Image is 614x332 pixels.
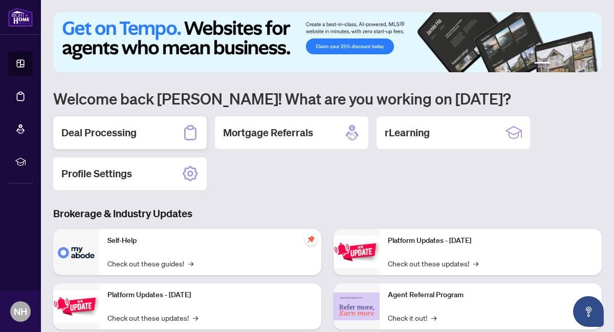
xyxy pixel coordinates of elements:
[587,62,591,66] button: 6
[579,62,583,66] button: 5
[53,229,99,275] img: Self-Help
[388,258,478,269] a: Check out these updates!→
[107,312,198,323] a: Check out these updates!→
[53,12,602,72] img: Slide 0
[563,62,567,66] button: 3
[431,312,436,323] span: →
[107,289,313,301] p: Platform Updates - [DATE]
[193,312,198,323] span: →
[61,167,132,181] h2: Profile Settings
[388,312,436,323] a: Check it out!→
[573,296,604,327] button: Open asap
[107,235,313,246] p: Self-Help
[53,89,602,108] h1: Welcome back [PERSON_NAME]! What are you working on [DATE]?
[534,62,551,66] button: 1
[334,293,380,321] img: Agent Referral Program
[61,126,137,140] h2: Deal Processing
[388,235,594,246] p: Platform Updates - [DATE]
[571,62,575,66] button: 4
[473,258,478,269] span: →
[8,8,33,27] img: logo
[188,258,193,269] span: →
[107,258,193,269] a: Check out these guides!→
[555,62,559,66] button: 2
[53,290,99,322] img: Platform Updates - September 16, 2025
[53,206,602,221] h3: Brokerage & Industry Updates
[385,126,430,140] h2: rLearning
[334,236,380,268] img: Platform Updates - June 23, 2025
[223,126,313,140] h2: Mortgage Referrals
[388,289,594,301] p: Agent Referral Program
[14,304,27,319] span: NH
[305,233,317,245] span: pushpin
